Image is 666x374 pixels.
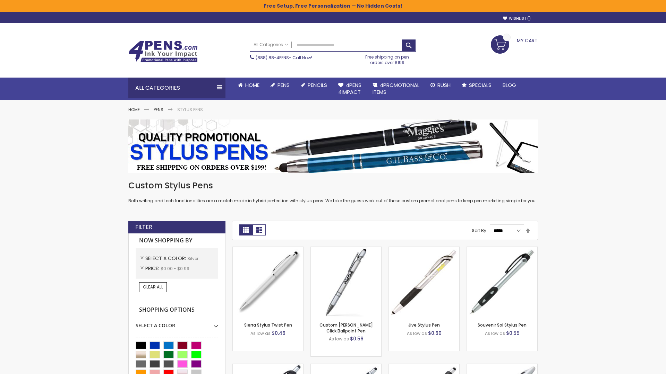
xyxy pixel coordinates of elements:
[136,233,218,248] strong: Now Shopping by
[338,81,361,96] span: 4Pens 4impact
[244,322,292,328] a: Sierra Stylus Twist Pen
[233,364,303,369] a: React Stylus Grip Pen-Silver
[311,364,381,369] a: Epiphany Stylus Pens-Silver
[265,78,295,93] a: Pens
[408,322,440,328] a: Jive Stylus Pen
[308,81,327,89] span: Pencils
[136,303,218,318] strong: Shopping Options
[389,364,459,369] a: Souvenir® Emblem Stylus Pen-Silver
[135,223,152,231] strong: Filter
[319,322,373,333] a: Custom [PERSON_NAME] Click Ballpoint Pen
[128,119,538,173] img: Stylus Pens
[139,282,167,292] a: Clear All
[232,78,265,93] a: Home
[329,336,349,342] span: As low as
[187,256,198,261] span: Silver
[233,247,303,252] a: Stypen-35-Silver
[497,78,522,93] a: Blog
[389,247,459,252] a: Jive Stylus Pen-Silver
[256,55,289,61] a: (888) 88-4PENS
[277,81,290,89] span: Pens
[506,330,520,337] span: $0.55
[128,107,140,113] a: Home
[333,78,367,100] a: 4Pens4impact
[233,247,303,317] img: Stypen-35-Silver
[311,247,381,317] img: Custom Alex II Click Ballpoint Pen-Silver
[425,78,456,93] a: Rush
[161,266,189,271] span: $0.00 - $0.99
[428,330,442,337] span: $0.60
[143,284,163,290] span: Clear All
[472,228,486,233] label: Sort By
[136,317,218,329] div: Select A Color
[239,224,253,235] strong: Grid
[358,52,417,65] div: Free shipping on pen orders over $199
[407,330,427,336] span: As low as
[254,42,288,47] span: All Categories
[311,247,381,252] a: Custom Alex II Click Ballpoint Pen-Silver
[272,330,285,337] span: $0.46
[128,41,198,63] img: 4Pens Custom Pens and Promotional Products
[177,107,203,113] strong: Stylus Pens
[128,180,538,191] h1: Custom Stylus Pens
[485,330,505,336] span: As low as
[389,247,459,317] img: Jive Stylus Pen-Silver
[456,78,497,93] a: Specials
[145,255,187,262] span: Select A Color
[437,81,451,89] span: Rush
[245,81,259,89] span: Home
[128,180,538,204] div: Both writing and tech functionalities are a match made in hybrid perfection with stylus pens. We ...
[467,364,537,369] a: Twist Highlighter-Pen Stylus Combo-Silver
[256,55,312,61] span: - Call Now!
[469,81,492,89] span: Specials
[128,78,225,98] div: All Categories
[250,39,292,51] a: All Categories
[373,81,419,96] span: 4PROMOTIONAL ITEMS
[350,335,364,342] span: $0.56
[145,265,161,272] span: Price
[367,78,425,100] a: 4PROMOTIONALITEMS
[503,81,516,89] span: Blog
[295,78,333,93] a: Pencils
[250,330,271,336] span: As low as
[478,322,527,328] a: Souvenir Sol Stylus Pen
[467,247,537,317] img: Souvenir Sol Stylus Pen-Silver
[154,107,163,113] a: Pens
[467,247,537,252] a: Souvenir Sol Stylus Pen-Silver
[503,16,531,21] a: Wishlist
